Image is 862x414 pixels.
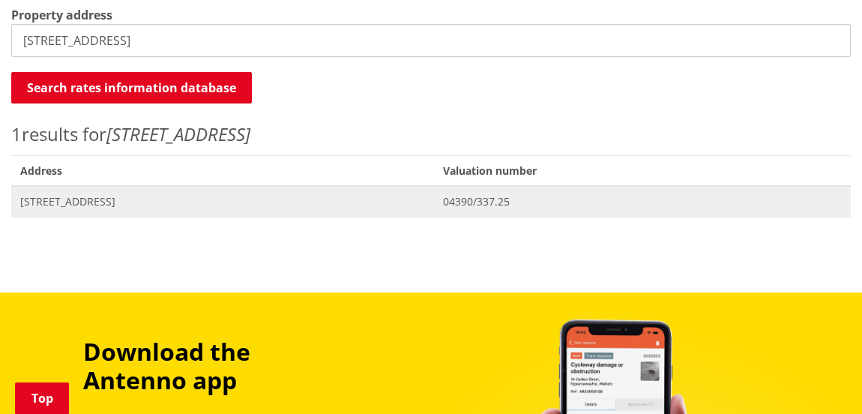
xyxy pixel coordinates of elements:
[20,194,425,209] span: [STREET_ADDRESS]
[11,6,112,24] label: Property address
[83,337,348,395] h3: Download the Antenno app
[11,186,851,217] a: [STREET_ADDRESS] 04390/337.25
[11,121,851,148] p: results for
[11,121,22,146] span: 1
[106,121,250,146] em: [STREET_ADDRESS]
[793,351,847,405] iframe: Messenger Launcher
[443,194,842,209] span: 04390/337.25
[11,155,434,186] span: Address
[434,155,851,186] span: Valuation number
[11,72,252,103] button: Search rates information database
[11,24,851,57] input: e.g. Duke Street NGARUAWAHIA
[15,382,69,414] a: Top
